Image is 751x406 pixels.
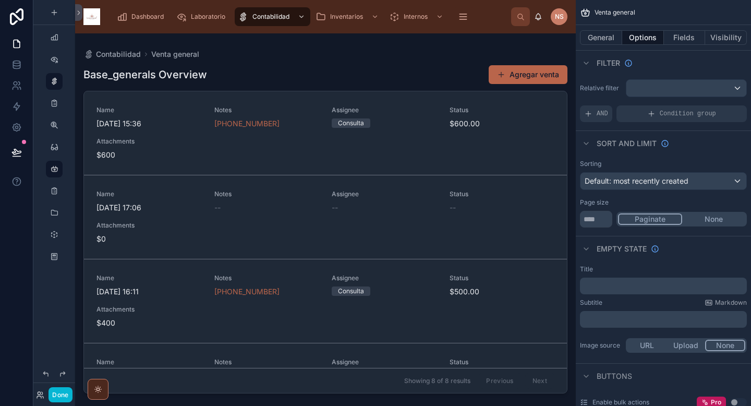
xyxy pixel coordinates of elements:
a: Name[DATE] 15:36Notes[PHONE_NUMBER]AssigneeConsultaStatus$600.00Attachments$600 [84,91,567,175]
span: -- [450,202,456,213]
span: Markdown [715,298,747,307]
label: Page size [580,198,609,207]
button: General [580,30,622,45]
a: Contabilidad [83,49,141,59]
span: Laboratorio [191,13,225,21]
label: Image source [580,341,622,350]
span: Status [450,358,555,366]
span: Attachments [96,137,202,146]
span: Assignee [332,358,437,366]
div: scrollable content [580,311,747,328]
button: None [682,213,745,225]
span: Assignee [332,106,437,114]
span: Dashboard [131,13,164,21]
button: None [705,340,745,351]
div: Consulta [338,118,364,128]
span: $600 [96,150,202,160]
label: Title [580,265,593,273]
label: Subtitle [580,298,602,307]
label: Relative filter [580,84,622,92]
span: Default: most recently created [585,176,688,185]
button: Done [49,387,72,402]
span: Notes [214,274,320,282]
button: Fields [664,30,706,45]
span: [DATE] 15:36 [96,118,202,129]
span: Internos [404,13,428,21]
a: Markdown [705,298,747,307]
span: Condition group [660,110,716,118]
a: Inventarios [312,7,384,26]
span: $400 [96,318,202,328]
span: -- [332,202,338,213]
span: NS [555,13,564,21]
button: Upload [667,340,706,351]
span: Name [96,190,202,198]
span: Contabilidad [96,49,141,59]
span: Contabilidad [252,13,289,21]
span: Status [450,106,555,114]
span: [DATE] 17:06 [96,202,202,213]
span: $0 [96,234,202,244]
span: Name [96,358,202,366]
span: Attachments [96,305,202,314]
span: AND [597,110,608,118]
a: Dashboard [114,7,171,26]
div: scrollable content [108,5,511,28]
button: Default: most recently created [580,172,747,190]
span: Notes [214,190,320,198]
span: $600.00 [450,118,555,129]
span: $500.00 [450,286,555,297]
span: Venta general [595,8,635,17]
a: Laboratorio [173,7,233,26]
span: Name [96,106,202,114]
div: scrollable content [580,278,747,294]
a: Name[DATE] 17:06Notes--Assignee--Status--Attachments$0 [84,175,567,259]
img: App logo [83,8,100,25]
button: Agregar venta [489,65,567,84]
span: Status [450,190,555,198]
button: Options [622,30,664,45]
span: Showing 8 of 8 results [404,377,470,385]
a: Contabilidad [235,7,310,26]
button: Paginate [618,213,682,225]
a: Internos [386,7,449,26]
span: Status [450,274,555,282]
span: [DATE] 16:11 [96,286,202,297]
span: Buttons [597,371,632,381]
a: [PHONE_NUMBER] [214,118,280,129]
div: Consulta [338,286,364,296]
span: Name [96,274,202,282]
span: -- [214,202,221,213]
a: Name[DATE] 16:11Notes[PHONE_NUMBER]AssigneeConsultaStatus$500.00Attachments$400 [84,259,567,343]
h1: Base_generals Overview [83,67,207,82]
span: Sort And Limit [597,138,657,149]
label: Sorting [580,160,601,168]
a: [PHONE_NUMBER] [214,286,280,297]
span: Empty state [597,244,647,254]
span: Inventarios [330,13,363,21]
span: Assignee [332,274,437,282]
span: Notes [214,358,320,366]
a: Venta general [151,49,199,59]
span: Notes [214,106,320,114]
span: Filter [597,58,620,68]
button: Visibility [705,30,747,45]
span: Attachments [96,221,202,230]
button: URL [627,340,667,351]
span: Assignee [332,190,437,198]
